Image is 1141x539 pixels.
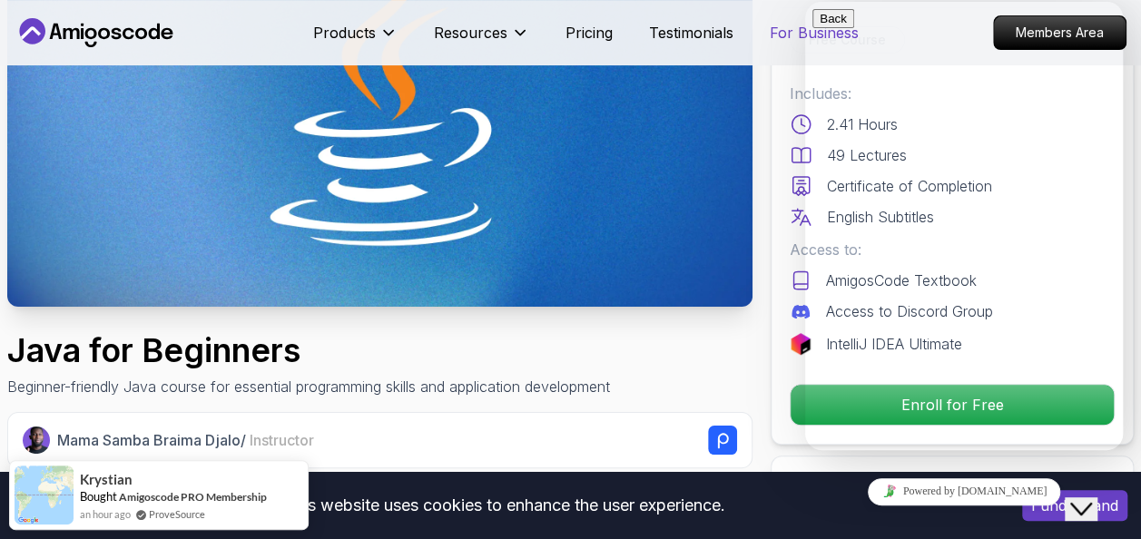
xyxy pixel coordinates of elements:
[80,506,131,522] span: an hour ago
[434,22,529,58] button: Resources
[80,489,117,504] span: Bought
[313,22,398,58] button: Products
[791,385,1114,425] p: Enroll for Free
[7,332,610,368] h1: Java for Beginners
[790,83,1115,104] p: Includes:
[23,426,50,454] img: Nelson Djalo
[7,376,610,397] p: Beginner-friendly Java course for essential programming skills and application development
[790,239,1115,260] p: Access to:
[805,2,1123,450] iframe: chat widget
[313,22,376,44] p: Products
[790,384,1115,426] button: Enroll for Free
[14,485,995,525] div: This website uses cookies to enhance the user experience.
[15,465,74,524] img: provesource social proof notification image
[149,506,205,522] a: ProveSource
[649,22,733,44] a: Testimonials
[119,490,267,504] a: Amigoscode PRO Membership
[434,22,507,44] p: Resources
[249,431,313,449] span: Instructor
[805,471,1123,512] iframe: chat widget
[566,22,613,44] a: Pricing
[770,22,859,44] a: For Business
[57,429,313,451] p: Mama Samba Braima Djalo /
[790,333,811,355] img: jetbrains logo
[1065,466,1123,521] iframe: chat widget
[80,472,133,487] span: krystian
